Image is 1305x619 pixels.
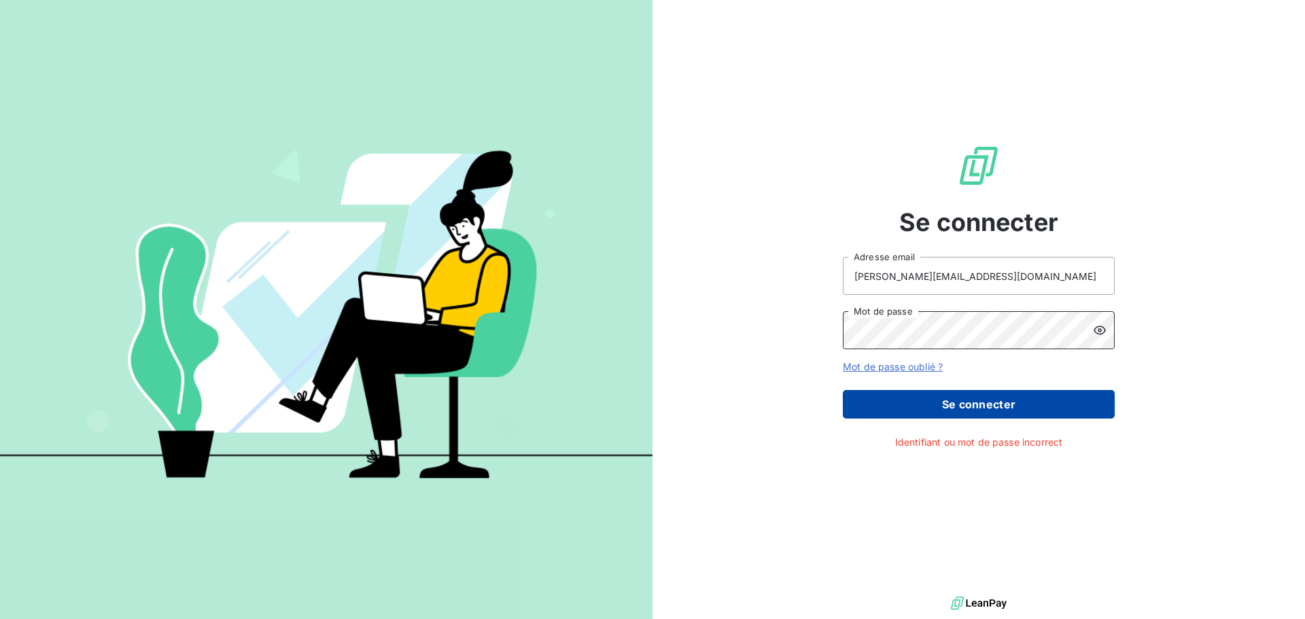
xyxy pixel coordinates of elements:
[957,144,1000,188] img: Logo LeanPay
[843,390,1115,419] button: Se connecter
[895,435,1063,449] span: Identifiant ou mot de passe incorrect
[843,257,1115,295] input: placeholder
[899,204,1058,241] span: Se connecter
[951,593,1007,614] img: logo
[843,361,943,372] a: Mot de passe oublié ?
